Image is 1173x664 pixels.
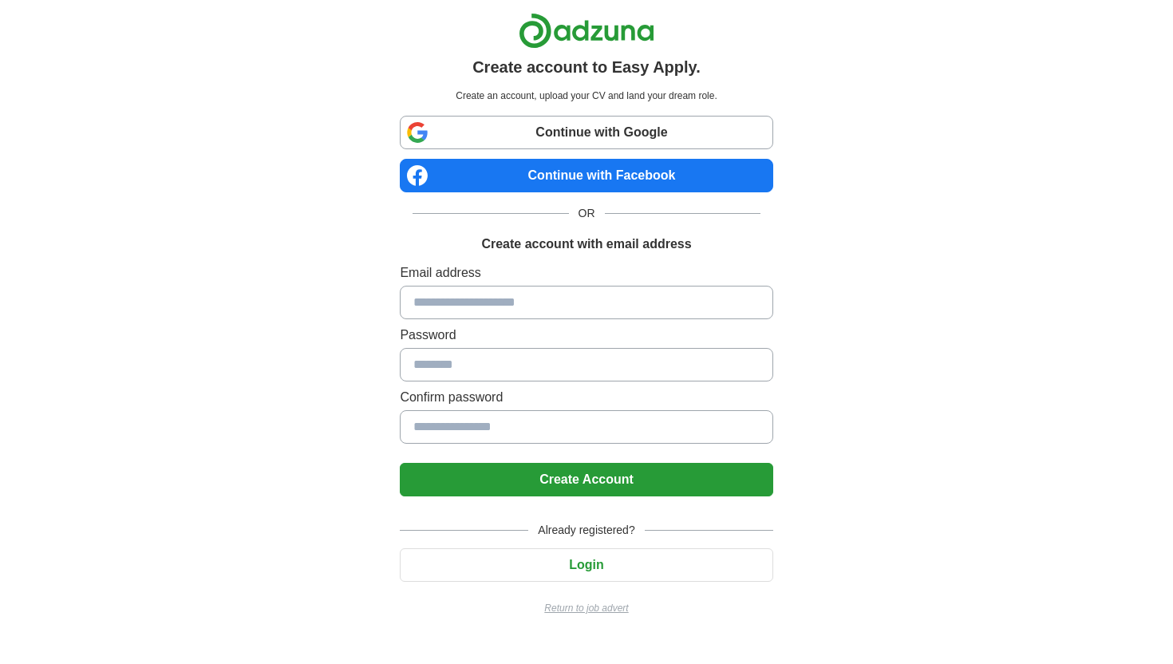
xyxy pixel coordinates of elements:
a: Return to job advert [400,601,772,615]
label: Confirm password [400,388,772,407]
label: Email address [400,263,772,283]
button: Login [400,548,772,582]
a: Login [400,558,772,571]
a: Continue with Facebook [400,159,772,192]
label: Password [400,326,772,345]
img: Adzuna logo [519,13,654,49]
a: Continue with Google [400,116,772,149]
span: OR [569,205,605,222]
p: Create an account, upload your CV and land your dream role. [403,89,769,103]
button: Create Account [400,463,772,496]
h1: Create account to Easy Apply. [472,55,701,79]
span: Already registered? [528,522,644,539]
h1: Create account with email address [481,235,691,254]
